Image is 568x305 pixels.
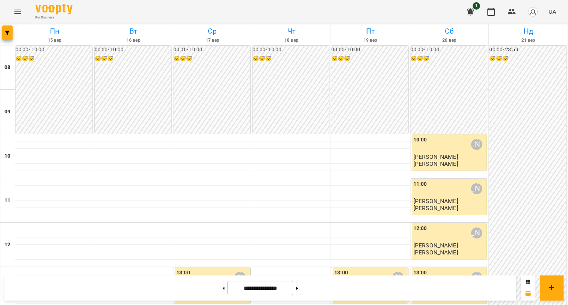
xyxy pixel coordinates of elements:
[528,7,538,17] img: avatar_s.png
[411,25,488,37] h6: Сб
[545,5,559,18] button: UA
[4,152,10,160] h6: 10
[413,198,458,205] span: [PERSON_NAME]
[332,25,409,37] h6: Пт
[4,196,10,205] h6: 11
[4,108,10,116] h6: 09
[35,4,72,14] img: Voopty Logo
[471,227,482,239] div: Вікторія Половинка
[16,37,93,44] h6: 15 вер
[471,183,482,194] div: Вікторія Половинка
[176,269,190,277] label: 13:00
[411,37,488,44] h6: 20 вер
[253,46,329,54] h6: 00:00 - 10:00
[489,55,566,63] h6: 😴😴😴
[332,37,409,44] h6: 19 вер
[253,55,329,63] h6: 😴😴😴
[35,15,72,20] span: For Business
[413,161,458,167] p: [PERSON_NAME]
[174,25,251,37] h6: Ср
[410,46,487,54] h6: 00:00 - 10:00
[410,55,487,63] h6: 😴😴😴
[489,46,566,54] h6: 00:00 - 23:59
[4,241,10,249] h6: 12
[95,55,172,63] h6: 😴😴😴
[413,180,427,188] label: 11:00
[253,37,330,44] h6: 18 вер
[4,64,10,72] h6: 08
[95,46,172,54] h6: 00:00 - 10:00
[16,46,92,54] h6: 00:00 - 10:00
[413,249,458,256] p: [PERSON_NAME]
[473,2,480,10] span: 1
[253,25,330,37] h6: Чт
[16,25,93,37] h6: Пн
[548,8,556,16] span: UA
[331,55,408,63] h6: 😴😴😴
[16,55,92,63] h6: 😴😴😴
[174,37,251,44] h6: 17 вер
[413,205,458,211] p: [PERSON_NAME]
[95,25,172,37] h6: Вт
[490,25,567,37] h6: Нд
[9,3,27,21] button: Menu
[413,269,427,277] label: 13:00
[173,55,250,63] h6: 😴😴😴
[413,242,458,249] span: [PERSON_NAME]
[95,37,172,44] h6: 16 вер
[331,46,408,54] h6: 00:00 - 10:00
[173,46,250,54] h6: 00:00 - 10:00
[471,139,482,150] div: Вікторія Половинка
[413,136,427,144] label: 10:00
[413,225,427,233] label: 12:00
[413,153,458,160] span: [PERSON_NAME]
[334,269,348,277] label: 13:00
[490,37,567,44] h6: 21 вер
